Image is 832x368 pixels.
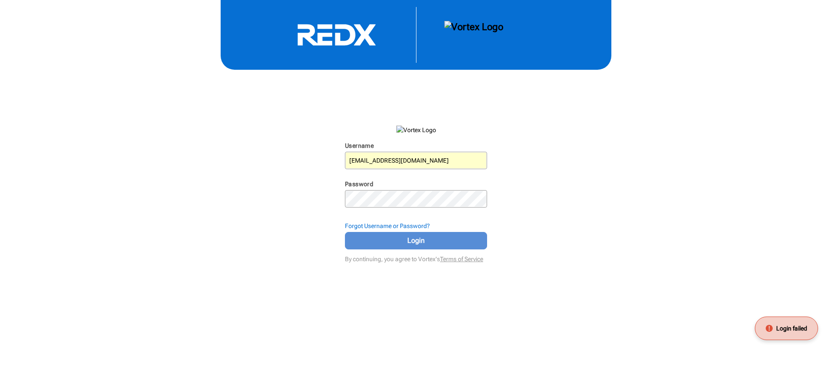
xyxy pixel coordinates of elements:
a: Terms of Service [440,256,483,262]
img: Vortex Logo [396,126,436,134]
div: By continuing, you agree to Vortex's [345,251,487,263]
img: Vortex Logo [444,21,503,49]
label: Username [345,142,374,149]
span: Login [356,235,476,246]
div: Forgot Username or Password? [345,221,487,230]
button: Login [345,232,487,249]
strong: Forgot Username or Password? [345,222,430,229]
span: Login failed [776,324,807,333]
svg: RedX Logo [271,24,402,46]
label: Password [345,181,373,187]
